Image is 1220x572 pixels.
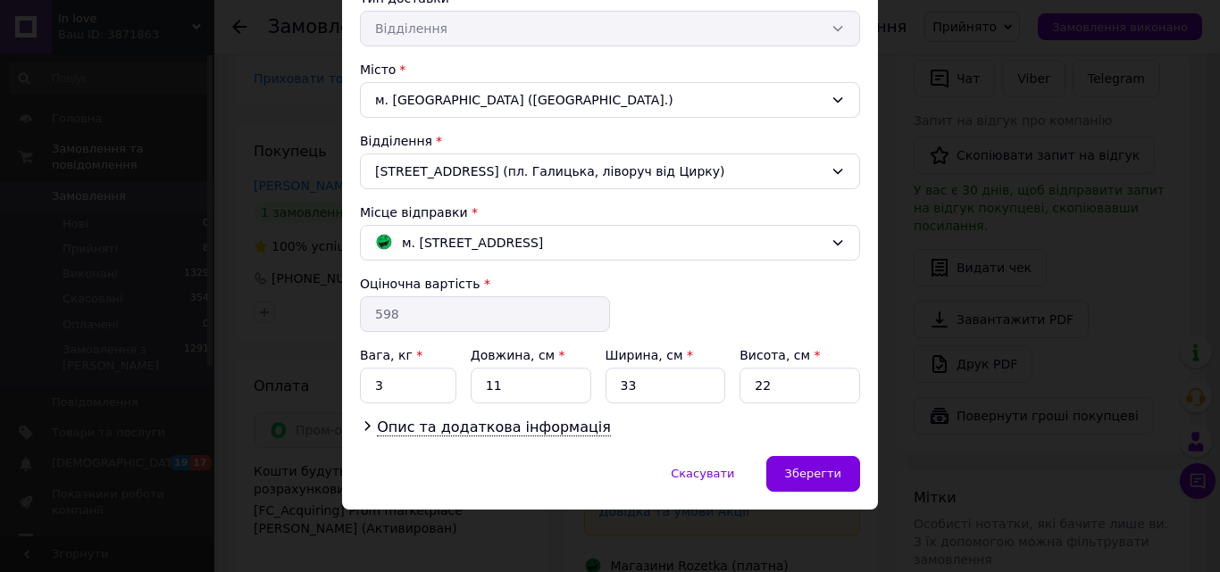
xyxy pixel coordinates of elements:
div: м. [GEOGRAPHIC_DATA] ([GEOGRAPHIC_DATA].) [360,82,860,118]
div: [STREET_ADDRESS] (пл. Галицька, ліворуч від Цирку) [360,153,860,189]
label: Довжина, см [471,348,565,362]
label: Оціночна вартість [360,277,480,291]
div: Місто [360,61,860,79]
span: Скасувати [671,467,734,480]
label: Висота, см [740,348,820,362]
div: Місце відправки [360,203,860,221]
span: Опис та додаткова інформація [377,419,611,436]
label: Вага, кг [360,348,422,362]
div: Відділення [360,132,860,150]
label: Ширина, см [606,348,693,362]
span: м. [STREET_ADDRESS] [402,233,543,253]
span: Зберегти [785,467,841,480]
